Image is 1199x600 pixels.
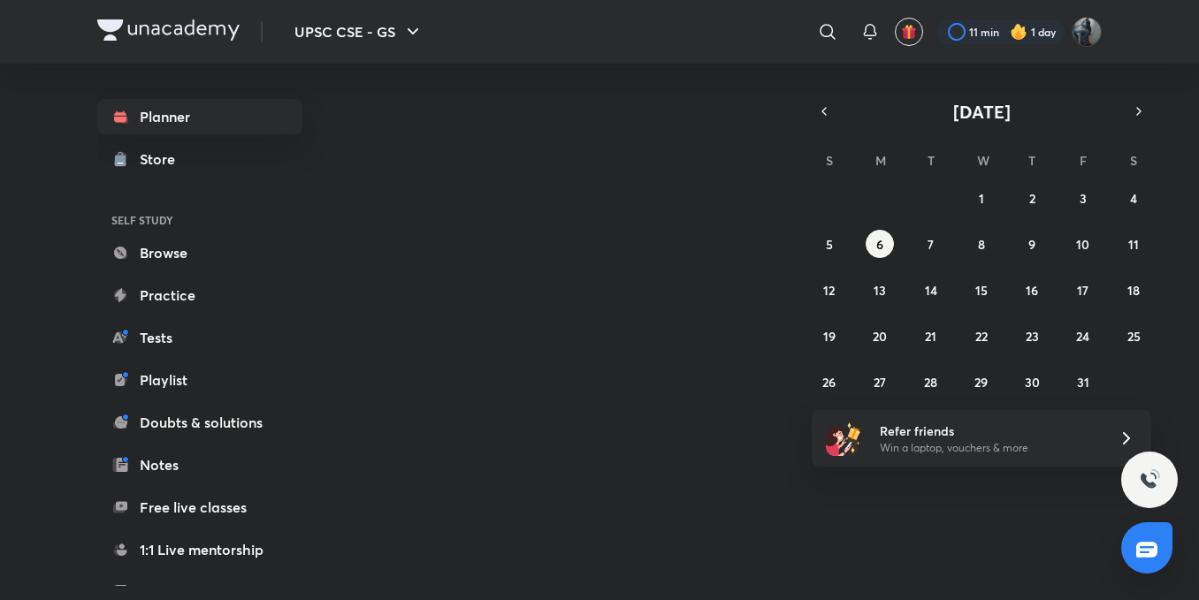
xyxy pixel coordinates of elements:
button: October 19, 2025 [815,322,844,350]
abbr: October 22, 2025 [975,328,988,345]
a: Practice [97,277,302,313]
a: Tests [97,320,302,355]
button: October 23, 2025 [1018,322,1046,350]
button: October 16, 2025 [1018,276,1046,304]
button: October 13, 2025 [866,276,894,304]
div: Store [140,148,186,170]
abbr: Wednesday [977,152,989,169]
a: Free live classes [97,490,302,525]
abbr: October 17, 2025 [1077,282,1088,299]
a: Browse [97,235,302,270]
abbr: October 31, 2025 [1077,374,1089,391]
button: October 28, 2025 [917,368,945,396]
abbr: October 26, 2025 [822,374,836,391]
abbr: October 8, 2025 [978,236,985,253]
abbr: October 3, 2025 [1080,190,1087,207]
button: October 4, 2025 [1119,184,1148,212]
img: streak [1010,23,1027,41]
a: Doubts & solutions [97,405,302,440]
abbr: October 13, 2025 [874,282,886,299]
button: October 2, 2025 [1018,184,1046,212]
button: October 24, 2025 [1069,322,1097,350]
a: Playlist [97,362,302,398]
button: October 9, 2025 [1018,230,1046,258]
button: October 29, 2025 [967,368,996,396]
a: Planner [97,99,302,134]
button: October 20, 2025 [866,322,894,350]
a: Company Logo [97,19,240,45]
abbr: October 9, 2025 [1028,236,1035,253]
button: October 27, 2025 [866,368,894,396]
button: October 11, 2025 [1119,230,1148,258]
abbr: Sunday [826,152,833,169]
button: October 31, 2025 [1069,368,1097,396]
abbr: Saturday [1130,152,1137,169]
span: [DATE] [953,100,1011,124]
abbr: Tuesday [928,152,935,169]
h6: SELF STUDY [97,205,302,235]
button: October 8, 2025 [967,230,996,258]
abbr: October 21, 2025 [925,328,936,345]
img: Komal [1072,17,1102,47]
button: October 1, 2025 [967,184,996,212]
a: 1:1 Live mentorship [97,532,302,567]
abbr: October 24, 2025 [1076,328,1089,345]
abbr: October 20, 2025 [873,328,887,345]
abbr: October 12, 2025 [823,282,835,299]
button: UPSC CSE - GS [284,14,434,49]
button: October 14, 2025 [917,276,945,304]
button: October 12, 2025 [815,276,844,304]
button: avatar [895,18,923,46]
abbr: October 19, 2025 [823,328,836,345]
abbr: October 23, 2025 [1026,328,1039,345]
img: avatar [901,24,917,40]
button: October 22, 2025 [967,322,996,350]
button: October 26, 2025 [815,368,844,396]
img: Company Logo [97,19,240,41]
abbr: Monday [875,152,886,169]
a: Store [97,141,302,177]
abbr: October 15, 2025 [975,282,988,299]
a: Notes [97,447,302,482]
abbr: October 28, 2025 [924,374,937,391]
abbr: October 11, 2025 [1128,236,1139,253]
abbr: Friday [1080,152,1087,169]
button: October 7, 2025 [917,230,945,258]
button: [DATE] [836,99,1126,124]
button: October 25, 2025 [1119,322,1148,350]
button: October 17, 2025 [1069,276,1097,304]
abbr: October 25, 2025 [1127,328,1141,345]
button: October 30, 2025 [1018,368,1046,396]
button: October 21, 2025 [917,322,945,350]
abbr: October 14, 2025 [925,282,937,299]
abbr: October 7, 2025 [928,236,934,253]
abbr: October 29, 2025 [974,374,988,391]
abbr: October 16, 2025 [1026,282,1038,299]
p: Win a laptop, vouchers & more [880,440,1097,456]
abbr: October 30, 2025 [1025,374,1040,391]
abbr: October 10, 2025 [1076,236,1089,253]
button: October 10, 2025 [1069,230,1097,258]
button: October 5, 2025 [815,230,844,258]
button: October 18, 2025 [1119,276,1148,304]
button: October 15, 2025 [967,276,996,304]
abbr: October 2, 2025 [1029,190,1035,207]
abbr: October 18, 2025 [1127,282,1140,299]
abbr: October 4, 2025 [1130,190,1137,207]
abbr: October 27, 2025 [874,374,886,391]
img: referral [826,421,861,456]
button: October 6, 2025 [866,230,894,258]
abbr: Thursday [1028,152,1035,169]
h6: Refer friends [880,422,1097,440]
abbr: October 5, 2025 [826,236,833,253]
img: ttu [1139,469,1160,490]
abbr: October 6, 2025 [876,236,883,253]
abbr: October 1, 2025 [979,190,984,207]
button: October 3, 2025 [1069,184,1097,212]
